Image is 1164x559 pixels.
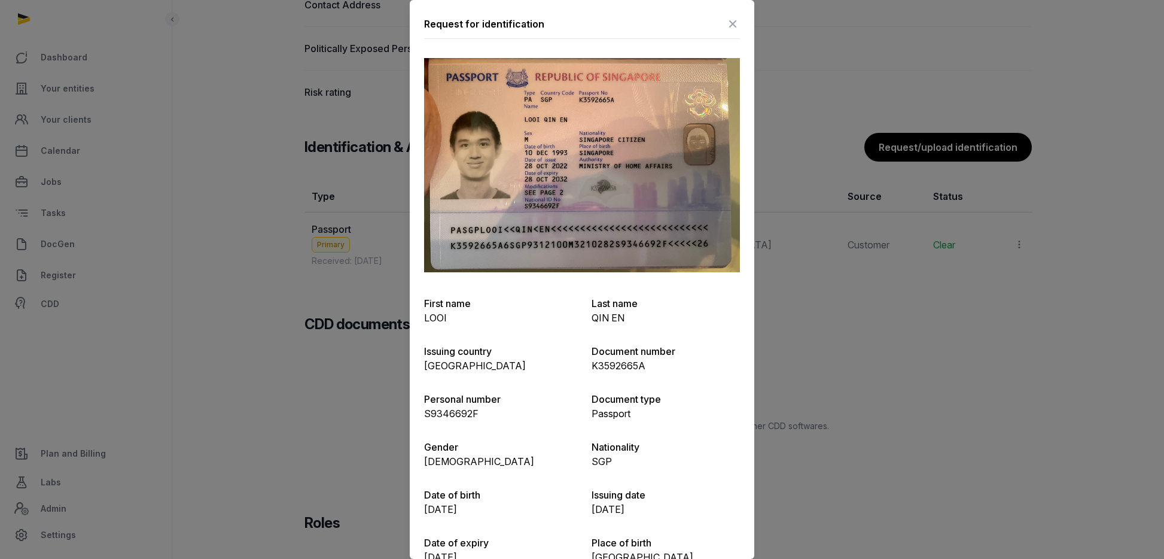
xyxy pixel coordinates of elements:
[424,58,740,272] img: onfido-1757398977Passport.png
[592,502,740,517] p: [DATE]
[592,536,740,550] p: Place of birth
[424,344,572,359] p: Issuing country
[592,311,740,325] p: QIN EN
[424,488,572,502] p: Date of birth
[592,454,740,469] p: SGP
[424,392,572,406] p: Personal number
[592,392,740,406] p: Document type
[592,488,740,502] p: Issuing date
[424,440,572,454] p: Gender
[424,502,572,517] p: [DATE]
[424,17,544,31] div: Request for identification
[592,344,740,359] p: Document number
[592,359,740,373] p: K3592665A
[424,536,572,550] p: Date of expiry
[592,440,740,454] p: Nationality
[424,296,572,311] p: First name
[424,311,572,325] p: LOOI
[592,296,740,311] p: Last name
[424,454,572,469] p: [DEMOGRAPHIC_DATA]
[424,359,572,373] p: [GEOGRAPHIC_DATA]
[424,406,572,421] p: S9346692F
[592,406,740,421] p: Passport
